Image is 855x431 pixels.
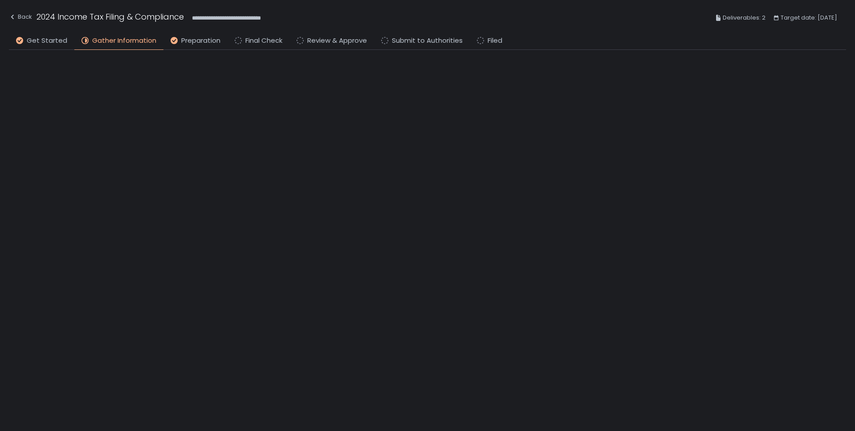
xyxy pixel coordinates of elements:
[181,36,220,46] span: Preparation
[37,11,184,23] h1: 2024 Income Tax Filing & Compliance
[307,36,367,46] span: Review & Approve
[781,12,837,23] span: Target date: [DATE]
[9,11,32,25] button: Back
[488,36,502,46] span: Filed
[245,36,282,46] span: Final Check
[723,12,765,23] span: Deliverables: 2
[392,36,463,46] span: Submit to Authorities
[27,36,67,46] span: Get Started
[92,36,156,46] span: Gather Information
[9,12,32,22] div: Back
